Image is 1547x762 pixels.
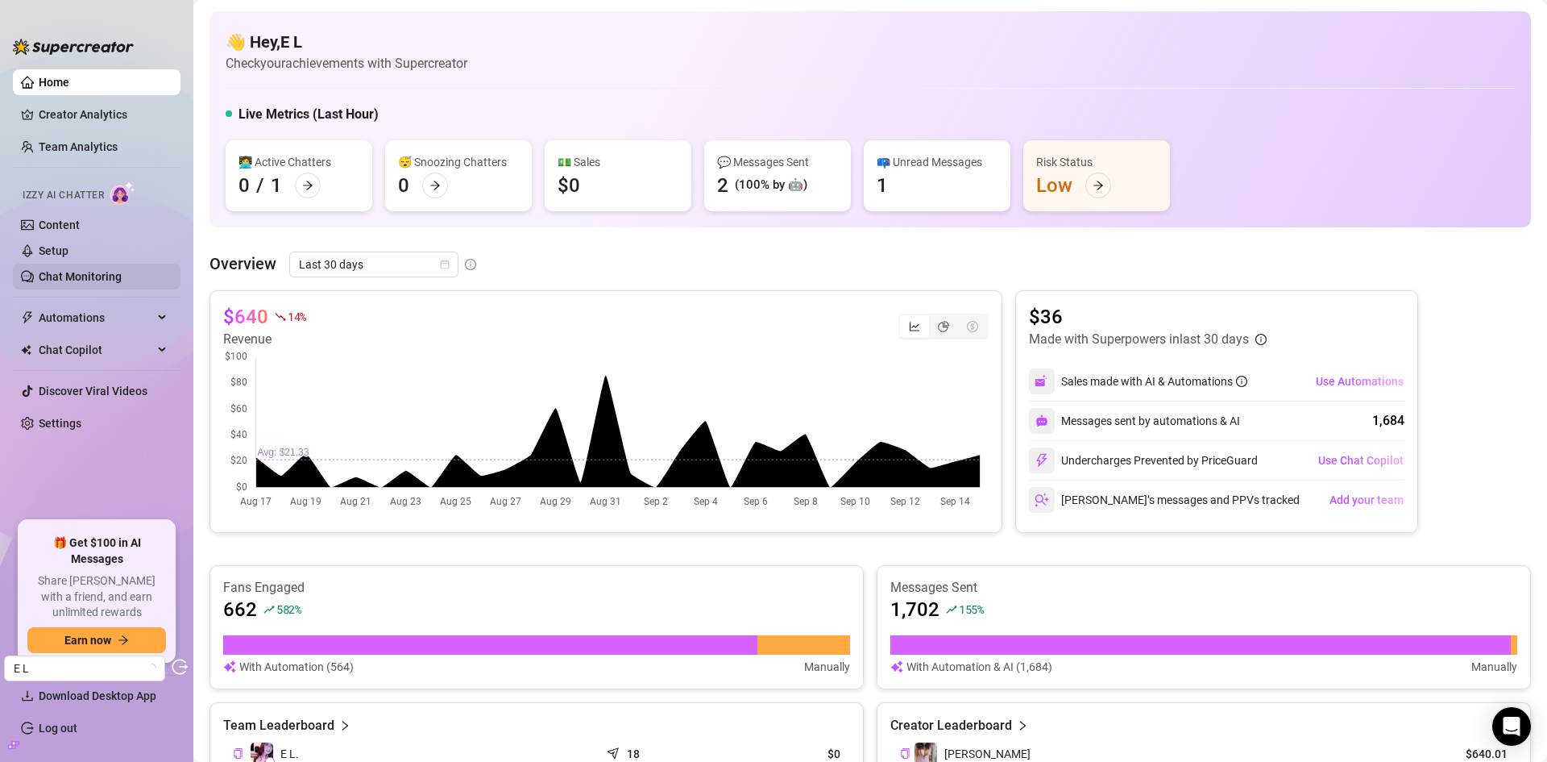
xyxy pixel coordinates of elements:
[735,176,807,195] div: (100% by 🤖)
[27,535,166,567] span: 🎁 Get $100 in AI Messages
[900,747,910,760] button: Copy Creator ID
[27,627,166,653] button: Earn nowarrow-right
[14,656,156,681] span: E L
[21,689,34,702] span: download
[1029,408,1240,434] div: Messages sent by automations & AI
[906,658,1052,676] article: With Automation & AI (1,684)
[276,602,301,617] span: 582 %
[900,748,910,759] span: copy
[209,252,276,276] article: Overview
[804,658,850,676] article: Manually
[398,173,409,198] div: 0
[429,180,441,191] span: arrow-right
[1329,493,1404,506] span: Add your team
[607,743,623,760] span: send
[223,304,268,330] article: $640
[8,739,19,751] span: build
[302,180,313,191] span: arrow-right
[1017,716,1028,735] span: right
[172,659,188,675] span: logout
[223,330,306,349] article: Revenue
[909,321,920,332] span: line-chart
[226,53,467,73] article: Check your achievements with Supercreator
[147,664,156,673] span: loading
[1035,493,1049,507] img: svg%3e
[339,716,350,735] span: right
[1236,376,1247,387] span: info-circle
[39,385,147,398] a: Discover Viral Videos
[39,337,153,363] span: Chat Copilot
[877,153,997,171] div: 📪 Unread Messages
[27,573,166,621] span: Share [PERSON_NAME] with a friend, and earn unlimited rewards
[39,244,68,257] a: Setup
[1061,373,1247,390] div: Sales made with AI & Automations
[1317,448,1404,473] button: Use Chat Copilot
[238,173,250,198] div: 0
[967,321,978,332] span: dollar-circle
[299,252,449,277] span: Last 30 days
[440,260,450,269] span: calendar
[39,722,77,735] a: Log out
[223,579,850,597] article: Fans Engaged
[238,153,359,171] div: 👩‍💻 Active Chatters
[23,188,104,203] span: Izzy AI Chatter
[39,270,122,283] a: Chat Monitoring
[877,173,888,198] div: 1
[39,689,156,702] span: Download Desktop App
[1318,454,1404,467] span: Use Chat Copilot
[1029,330,1249,349] article: Made with Superpowers in last 30 days
[39,219,80,231] a: Content
[263,604,275,615] span: rise
[39,417,81,430] a: Settings
[890,716,1012,735] article: Creator Leaderboard
[1316,375,1404,388] span: Use Automations
[1372,411,1404,431] div: 1,684
[1035,414,1048,427] img: svg%3e
[898,314,989,339] div: segmented control
[110,181,135,205] img: AI Chatter
[1035,374,1049,389] img: svg%3e
[39,76,69,89] a: Home
[233,748,243,759] span: copy
[1029,304,1267,330] article: $36
[717,173,728,198] div: 2
[1315,369,1404,394] button: Use Automations
[890,597,939,623] article: 1,702
[13,39,134,55] img: logo-BBDzfeDw.svg
[39,140,118,153] a: Team Analytics
[223,658,236,676] img: svg%3e
[239,658,354,676] article: With Automation (564)
[1329,487,1404,513] button: Add your team
[1029,448,1258,473] div: Undercharges Prevented by PriceGuard
[938,321,949,332] span: pie-chart
[39,102,168,127] a: Creator Analytics
[1035,453,1049,468] img: svg%3e
[1036,153,1157,171] div: Risk Status
[288,309,306,324] span: 14 %
[238,105,379,124] h5: Live Metrics (Last Hour)
[890,658,903,676] img: svg%3e
[1471,658,1517,676] article: Manually
[398,153,519,171] div: 😴 Snoozing Chatters
[558,153,678,171] div: 💵 Sales
[223,597,257,623] article: 662
[1255,334,1267,345] span: info-circle
[1093,180,1104,191] span: arrow-right
[271,173,282,198] div: 1
[717,153,838,171] div: 💬 Messages Sent
[890,579,1517,597] article: Messages Sent
[275,311,286,323] span: fall
[1029,487,1300,513] div: [PERSON_NAME]’s messages and PPVs tracked
[959,602,984,617] span: 155 %
[465,259,476,270] span: info-circle
[944,747,1031,760] span: [PERSON_NAME]
[627,746,640,762] article: 18
[946,604,957,615] span: rise
[226,31,467,53] h4: 👋 Hey, E L
[21,344,31,356] img: Chat Copilot
[1492,707,1531,746] div: Open Intercom Messenger
[558,173,580,198] div: $0
[21,311,34,324] span: thunderbolt
[118,635,129,646] span: arrow-right
[39,305,153,331] span: Automations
